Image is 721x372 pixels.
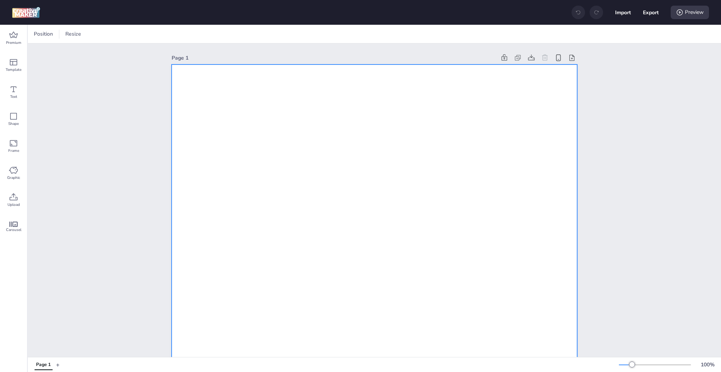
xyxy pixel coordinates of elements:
span: Frame [8,148,19,154]
button: Export [643,4,659,20]
div: Tabs [31,358,56,371]
div: Page 1 [36,361,51,368]
img: logo Creative Maker [12,7,40,18]
div: Preview [671,6,709,19]
span: Premium [6,40,21,46]
span: Resize [64,30,83,38]
button: Import [615,4,631,20]
button: + [56,358,60,371]
div: Page 1 [172,54,496,62]
span: Text [10,94,17,100]
div: 100 % [698,361,716,369]
span: Shape [8,121,19,127]
span: Graphic [7,175,20,181]
span: Template [6,67,21,73]
span: Carousel [6,227,21,233]
span: Position [32,30,54,38]
span: Upload [8,202,20,208]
